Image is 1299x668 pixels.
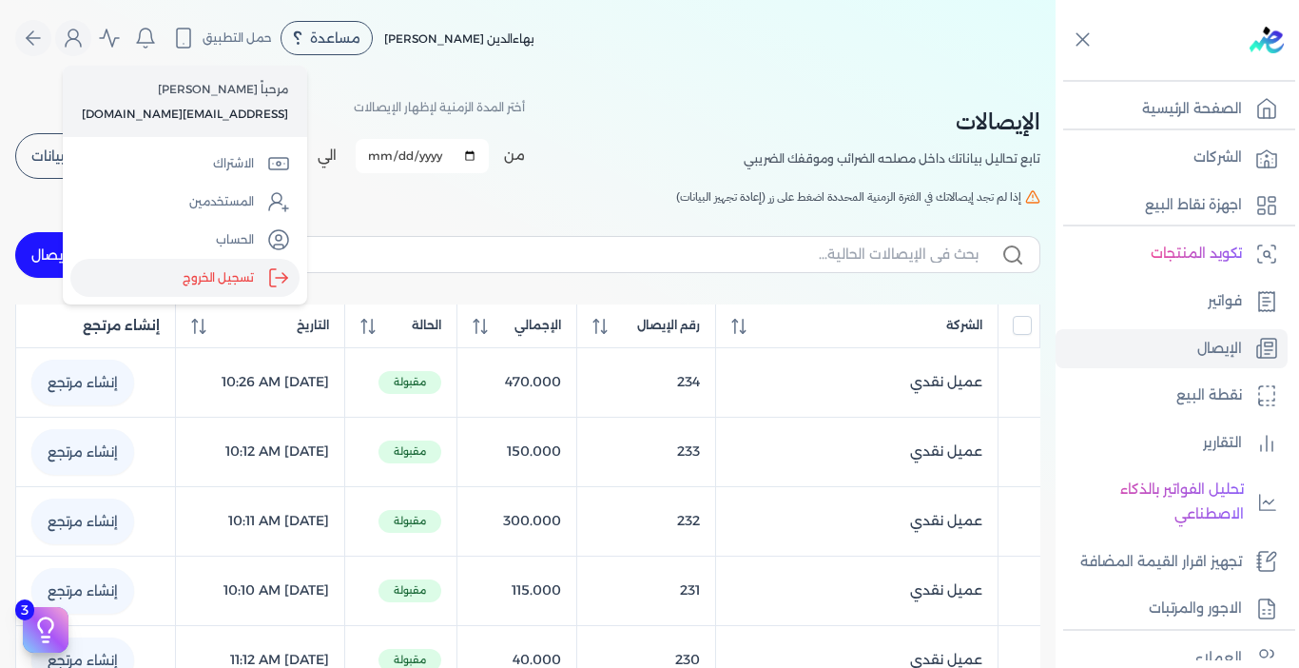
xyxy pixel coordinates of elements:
[637,317,700,334] span: رقم الإيصال
[910,442,982,462] span: عميل نقدي
[910,580,982,600] span: عميل نقدي
[83,316,160,336] span: إنشاء مرتجع
[1056,282,1288,322] a: فواتير
[1142,97,1242,122] p: الصفحة الرئيسية
[70,183,300,221] a: المستخدمين
[744,147,1040,171] p: تابع تحاليل بياناتك داخل مصلحه الضرائب وموقفك الضريبي
[731,442,982,462] a: عميل نقدي
[310,31,360,45] span: مساعدة
[910,511,982,531] span: عميل نقدي
[82,77,288,102] p: مرحباً [PERSON_NAME]
[15,599,34,620] span: 3
[1056,89,1288,129] a: الصفحة الرئيسية
[1193,146,1242,170] p: الشركات
[23,607,68,653] button: 3
[412,317,441,334] span: الحالة
[70,145,300,183] a: الاشتراك
[1056,329,1288,369] a: الإيصال
[31,149,142,163] span: إعادة تجهيز البيانات
[1056,138,1288,178] a: الشركات
[731,580,982,600] a: عميل نقدي
[1056,470,1288,534] a: تحليل الفواتير بالذكاء الاصطناعي
[281,21,373,55] div: مساعدة
[167,22,277,54] button: حمل التطبيق
[744,105,1040,139] h2: الإيصالات
[731,372,982,392] a: عميل نقدي
[354,95,525,120] p: أختر المدة الزمنية لإظهار الإيصالات
[731,511,982,531] a: عميل نقدي
[82,102,288,127] p: [EMAIL_ADDRESS][DOMAIN_NAME]
[1149,597,1242,621] p: الاجور والمرتبات
[203,29,272,47] span: حمل التطبيق
[1151,242,1242,266] p: تكويد المنتجات
[1197,337,1242,362] p: الإيصال
[676,188,1021,206] span: إذا لم تجد إيصالاتك في الفترة الزمنية المحددة اضغط على زر (إعادة تجهيز البيانات)
[1176,383,1242,408] p: نقطة البيع
[318,146,337,166] label: الي
[1145,193,1242,218] p: اجهزة نقاط البيع
[297,317,329,334] span: التاريخ
[70,259,300,297] label: تسجيل الخروج
[504,146,525,166] label: من
[910,372,982,392] span: عميل نقدي
[514,317,561,334] span: الإجمالي
[1056,186,1288,226] a: اجهزة نقاط البيع
[1065,478,1244,526] p: تحليل الفواتير بالذكاء الاصطناعي
[31,360,134,405] a: إنشاء مرتجع
[1056,589,1288,629] a: الاجور والمرتبات
[1080,550,1242,575] p: تجهيز اقرار القيمة المضافة
[31,499,134,544] a: إنشاء مرتجع
[1056,423,1288,463] a: التقارير
[1203,431,1242,456] p: التقارير
[1056,234,1288,274] a: تكويد المنتجات
[384,31,534,46] span: بهاءالدين [PERSON_NAME]
[1250,27,1284,53] img: logo
[1056,376,1288,416] a: نقطة البيع
[70,221,300,259] a: الحساب
[946,317,982,334] span: الشركة
[1208,289,1242,314] p: فواتير
[31,429,134,475] a: إنشاء مرتجع
[1056,542,1288,582] a: تجهيز اقرار القيمة المضافة
[31,568,134,614] a: إنشاء مرتجع
[15,232,125,278] a: اضافة إيصال
[15,133,158,179] button: إعادة تجهيز البيانات
[287,245,979,265] input: بحث في الإيصالات الحالية...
